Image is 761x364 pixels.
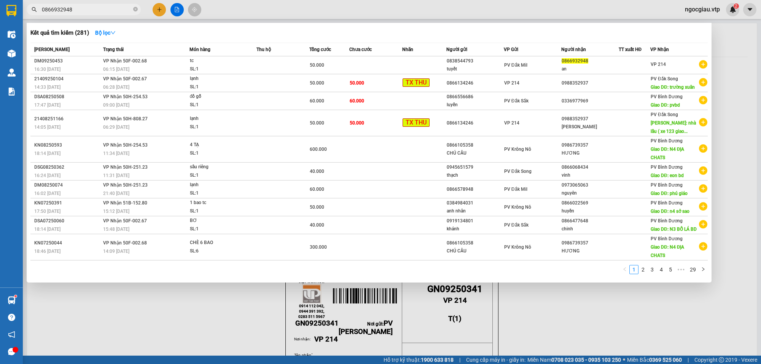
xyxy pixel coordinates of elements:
sup: 1 [14,295,17,297]
span: plus-circle [699,202,707,211]
div: HƯƠNG [562,149,618,157]
span: right [701,267,705,271]
div: khánh [447,225,503,233]
span: 600.000 [310,147,327,152]
div: CHÈ 6 BAO [190,239,247,247]
span: left [622,267,627,271]
div: vinh [562,171,618,179]
span: PV Đắk Sắk [504,222,529,228]
button: left [620,265,629,274]
span: Giao DĐ: pvbd [651,102,680,108]
span: 14:33 [DATE] [34,85,60,90]
div: 21409250104 [34,75,101,83]
div: SL: 1 [190,101,247,109]
div: SL: 1 [190,123,247,131]
span: 11:31 [DATE] [103,173,129,178]
div: KN07250044 [34,239,101,247]
div: 0988352937 [562,115,618,123]
div: 0986739357 [562,141,618,149]
div: đồ gỗ [190,93,247,101]
span: Chưa cước [349,47,372,52]
div: 0866105358 [447,239,503,247]
span: 21:40 [DATE] [103,191,129,196]
div: lạnh [190,75,247,83]
strong: Bộ lọc [95,30,116,36]
div: DSA07250060 [34,217,101,225]
a: 3 [648,265,656,274]
span: Trạng thái [103,47,124,52]
span: VP Nhận 50F-002.68 [103,240,147,246]
span: VP Nhận 50H-808.27 [103,116,148,121]
div: SL: 6 [190,247,247,255]
span: ••• [675,265,687,274]
img: solution-icon [8,88,16,96]
div: [PERSON_NAME] [562,123,618,131]
span: 60.000 [310,187,324,192]
div: HƯƠNG [562,247,618,255]
span: 300.000 [310,244,327,250]
div: chinh [562,225,618,233]
span: Tổng cước [309,47,331,52]
div: 0986739357 [562,239,618,247]
span: TT xuất HĐ [619,47,642,52]
span: 11:34 [DATE] [103,151,129,156]
span: 0866932948 [562,58,588,64]
div: lạnh [190,181,247,189]
img: warehouse-icon [8,49,16,57]
span: 50.000 [310,120,324,126]
span: 50.000 [310,80,324,86]
li: Next 5 Pages [675,265,687,274]
span: PV Bình Dương [651,182,683,188]
span: plus-circle [699,96,707,104]
div: KN08250593 [34,141,101,149]
span: PV Bình Dương [651,200,683,206]
div: anh nhân [447,207,503,215]
span: plus-circle [699,166,707,175]
div: tuyết [447,65,503,73]
li: 4 [657,265,666,274]
div: 0866068434 [562,163,618,171]
span: close-circle [133,7,138,11]
span: plus-circle [699,78,707,86]
div: BƠ [190,217,247,225]
span: PV Đắk Song [651,76,678,81]
div: CHÚ CẦU [447,247,503,255]
span: Món hàng [189,47,210,52]
span: plus-circle [699,242,707,251]
div: 0866134246 [447,119,503,127]
span: plus-circle [699,144,707,153]
div: DSA08250508 [34,93,101,101]
div: SL: 1 [190,225,247,233]
span: question-circle [8,314,15,321]
span: VP Nhận 50H-251.23 [103,164,148,170]
img: logo-vxr [6,5,16,16]
span: VP Nhận 51B-152.80 [103,200,147,206]
div: CHÚ CẦU [447,149,503,157]
span: PV Bình Dương [651,236,683,241]
img: warehouse-icon [8,30,16,38]
span: [PERSON_NAME]: nhà lầu ( xe 123 giao... [651,120,696,134]
span: 14:05 [DATE] [34,125,60,130]
li: 2 [638,265,648,274]
div: 0866556686 [447,93,503,101]
span: PV Đắk Sắk [504,98,529,104]
a: 4 [657,265,665,274]
span: 60.000 [310,98,324,104]
div: 0866022569 [562,199,618,207]
div: tc [190,57,247,65]
span: 16:24 [DATE] [34,173,60,178]
a: 5 [666,265,675,274]
button: Bộ lọcdown [89,27,122,39]
span: VP Gửi [504,47,518,52]
span: PV Đắk Song [651,112,678,117]
span: 16:30 [DATE] [34,67,60,72]
span: VP Nhận 50H-254.53 [103,94,148,99]
span: VP Nhận 50H-254.53 [103,142,148,148]
span: Giao DĐ: N4 ĐỊA CHATS [651,244,684,258]
div: 0866578948 [447,185,503,193]
span: 06:28 [DATE] [103,85,129,90]
div: SL: 1 [190,171,247,180]
span: Giao DĐ: N4 ĐỊA CHATS [651,147,684,160]
span: notification [8,331,15,338]
div: nguyên [562,189,618,197]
